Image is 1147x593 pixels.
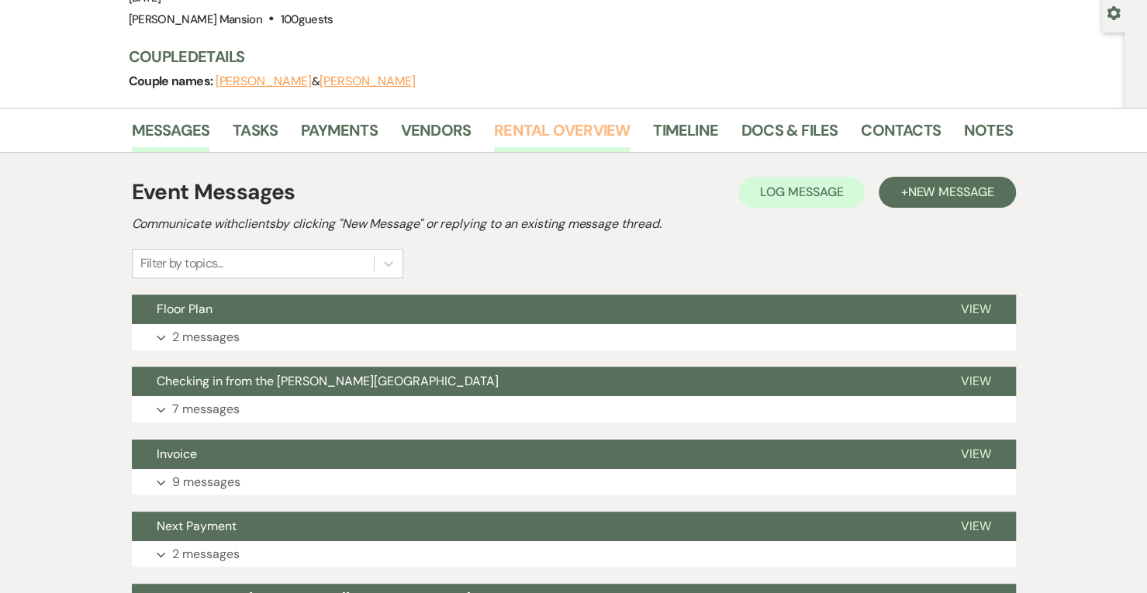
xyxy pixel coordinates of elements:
button: 7 messages [132,396,1016,422]
span: Log Message [760,184,843,200]
p: 7 messages [172,399,240,419]
a: Tasks [233,118,278,152]
a: Timeline [653,118,718,152]
button: [PERSON_NAME] [216,75,312,88]
span: Floor Plan [157,301,212,317]
button: [PERSON_NAME] [320,75,416,88]
button: Checking in from the [PERSON_NAME][GEOGRAPHIC_DATA] [132,367,936,396]
button: View [936,295,1016,324]
a: Rental Overview [494,118,630,152]
button: 2 messages [132,324,1016,350]
span: New Message [907,184,993,200]
button: 9 messages [132,469,1016,495]
a: Payments [301,118,378,152]
span: Next Payment [157,518,237,534]
p: 9 messages [172,472,240,492]
a: Notes [964,118,1013,152]
span: View [961,518,991,534]
div: Filter by topics... [140,254,223,273]
h1: Event Messages [132,176,295,209]
p: 2 messages [172,327,240,347]
h2: Communicate with clients by clicking "New Message" or replying to an existing message thread. [132,215,1016,233]
a: Contacts [861,118,941,152]
a: Messages [132,118,210,152]
span: 100 guests [280,12,333,27]
button: Invoice [132,440,936,469]
span: [PERSON_NAME] Mansion [129,12,263,27]
span: Invoice [157,446,197,462]
button: Floor Plan [132,295,936,324]
h3: Couple Details [129,46,997,67]
span: View [961,301,991,317]
span: Couple names: [129,73,216,89]
button: Open lead details [1107,5,1121,19]
button: View [936,440,1016,469]
a: Vendors [401,118,471,152]
span: & [216,74,416,89]
button: +New Message [879,177,1015,208]
span: View [961,446,991,462]
button: View [936,512,1016,541]
button: Log Message [738,177,865,208]
button: Next Payment [132,512,936,541]
a: Docs & Files [741,118,838,152]
button: View [936,367,1016,396]
p: 2 messages [172,544,240,564]
span: View [961,373,991,389]
span: Checking in from the [PERSON_NAME][GEOGRAPHIC_DATA] [157,373,499,389]
button: 2 messages [132,541,1016,567]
